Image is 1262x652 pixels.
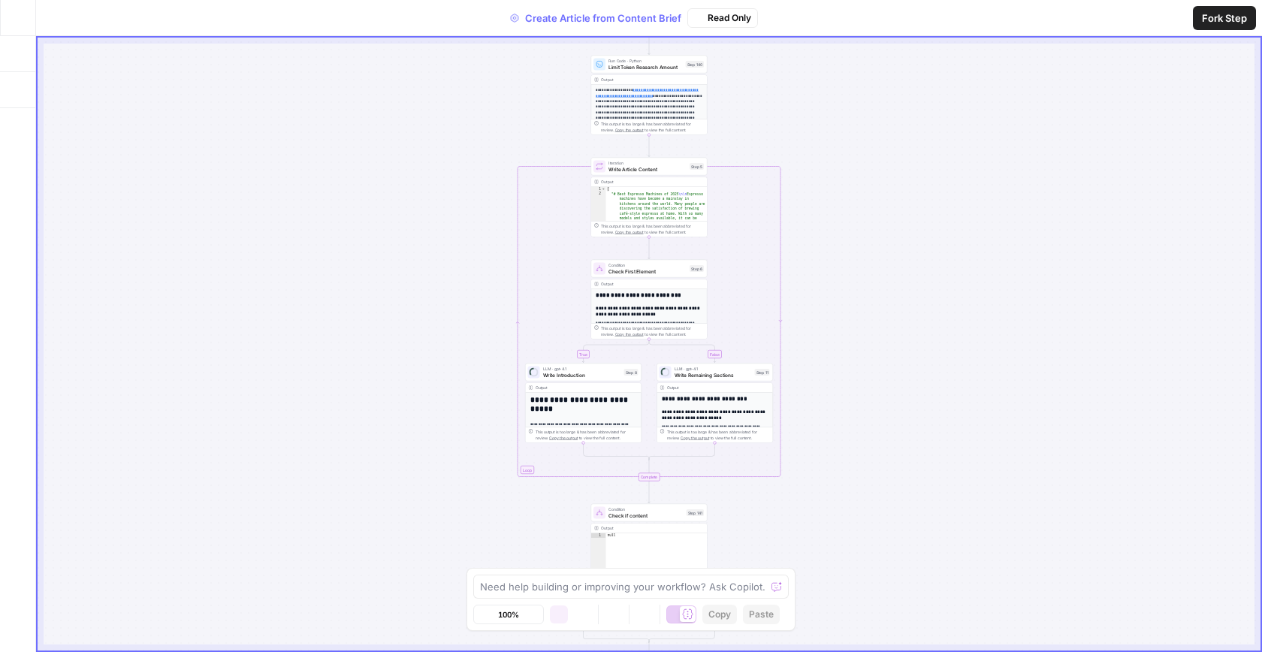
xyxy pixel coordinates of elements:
div: Output [536,385,621,391]
button: Fork Step [1193,6,1256,30]
span: Limit Token Research Amount [608,63,683,71]
span: Copy [708,608,731,621]
div: Output [601,281,687,287]
span: Read Only [708,11,751,25]
div: Step 5 [690,163,704,170]
button: Copy [702,605,737,624]
div: Complete [639,473,660,481]
span: Write Remaining Sections [675,371,752,379]
g: Edge from step_5 to step_6 [648,237,651,259]
div: ConditionCheck if contentStep 141Outputnull [591,504,708,584]
g: Edge from step_142 to step_141-conditional-end [649,626,715,643]
div: Complete [591,473,708,481]
span: Condition [608,262,687,268]
div: Create Article from Content Brief [504,8,758,28]
g: Edge from step_6 to step_11 [649,340,716,363]
button: Paste [743,605,780,624]
div: This output is too large & has been abbreviated for review. to view the full content. [601,325,704,337]
div: Output [601,179,687,185]
div: Output [601,77,687,83]
div: 2 [591,192,606,558]
div: Step 8 [624,369,639,376]
div: This output is too large & has been abbreviated for review. to view the full content. [667,429,770,441]
span: Toggle code folding, rows 1 through 3 [602,187,606,192]
div: Step 6 [690,265,704,272]
g: Edge from step_8 to step_6-conditional-end [584,443,650,460]
span: Copy the output [549,436,578,440]
g: Edge from step_11 to step_6-conditional-end [649,443,715,460]
div: Step 11 [755,369,770,376]
div: Output [601,525,687,531]
g: Edge from step_140 to step_5 [648,135,651,157]
span: 100% [498,608,519,620]
span: Condition [608,506,684,512]
div: 1 [591,533,606,539]
div: Output [667,385,753,391]
span: Run Code · Python [608,58,683,64]
span: Copy the output [681,436,709,440]
g: Edge from step_141 to step_141-conditional-end [584,584,650,643]
span: LLM · gpt-4.1 [543,366,621,372]
g: Edge from step_1 to step_140 [648,33,651,55]
span: Write Article Content [608,165,687,173]
div: Step 140 [686,61,705,68]
div: This output is too large & has been abbreviated for review. to view the full content. [536,429,639,441]
span: Fork Step [1202,11,1247,26]
span: Copy the output [615,230,644,234]
span: Copy the output [615,128,644,132]
span: LLM · gpt-4.1 [675,366,752,372]
div: Step 141 [687,509,705,516]
span: Copy the output [615,332,644,337]
span: Write Introduction [543,371,621,379]
div: LoopIterationWrite Article ContentStep 5Output[ "# Best Espresso Machines of 2025\n\nEspresso mac... [591,158,708,237]
span: Check if content [608,512,684,519]
div: This output is too large & has been abbreviated for review. to view the full content. [601,223,704,235]
span: Check First Element [608,267,687,275]
div: 1 [591,187,606,192]
div: This output is too large & has been abbreviated for review. to view the full content. [601,121,704,133]
span: Iteration [608,160,687,166]
g: Edge from step_5-iteration-end to step_141 [648,481,651,503]
g: Edge from step_6 to step_8 [582,340,649,363]
span: Paste [749,608,774,621]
